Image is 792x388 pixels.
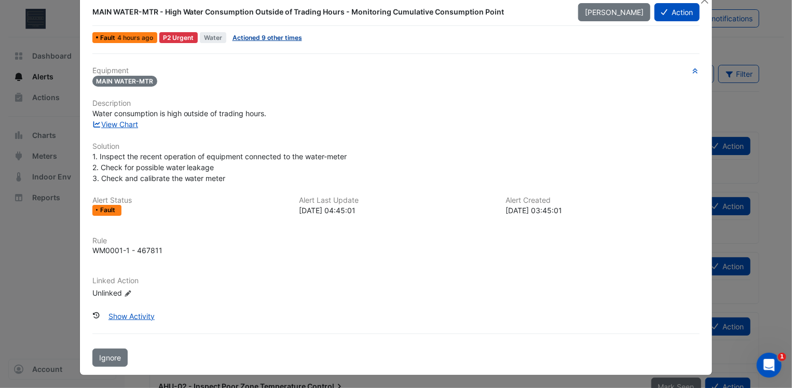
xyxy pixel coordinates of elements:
[92,237,700,245] h6: Rule
[778,353,786,361] span: 1
[100,35,117,41] span: Fault
[92,120,139,129] a: View Chart
[159,32,198,43] div: P2 Urgent
[102,307,161,325] button: Show Activity
[99,353,121,362] span: Ignore
[299,196,493,205] h6: Alert Last Update
[92,152,347,183] span: 1. Inspect the recent operation of equipment connected to the water-meter 2. Check for possible w...
[578,3,650,21] button: [PERSON_NAME]
[117,34,153,41] span: Fri 03-Oct-2025 04:45 BST
[506,196,700,205] h6: Alert Created
[506,205,700,216] div: [DATE] 03:45:01
[92,66,700,75] h6: Equipment
[92,276,700,285] h6: Linked Action
[299,205,493,216] div: [DATE] 04:45:01
[92,142,700,151] h6: Solution
[92,245,162,256] div: WM0001-1 - 467811
[92,109,267,118] span: Water consumption is high outside of trading hours.
[92,196,286,205] h6: Alert Status
[654,3,700,21] button: Action
[585,8,644,17] span: [PERSON_NAME]
[200,32,226,43] span: Water
[757,353,782,378] iframe: Intercom live chat
[92,99,700,108] h6: Description
[92,349,128,367] button: Ignore
[92,287,217,298] div: Unlinked
[92,76,158,87] span: MAIN WATER-MTR
[233,34,302,41] a: Actioned 9 other times
[100,207,117,213] span: Fault
[124,289,132,297] fa-icon: Edit Linked Action
[92,7,566,17] div: MAIN WATER-MTR - High Water Consumption Outside of Trading Hours - Monitoring Cumulative Consumpt...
